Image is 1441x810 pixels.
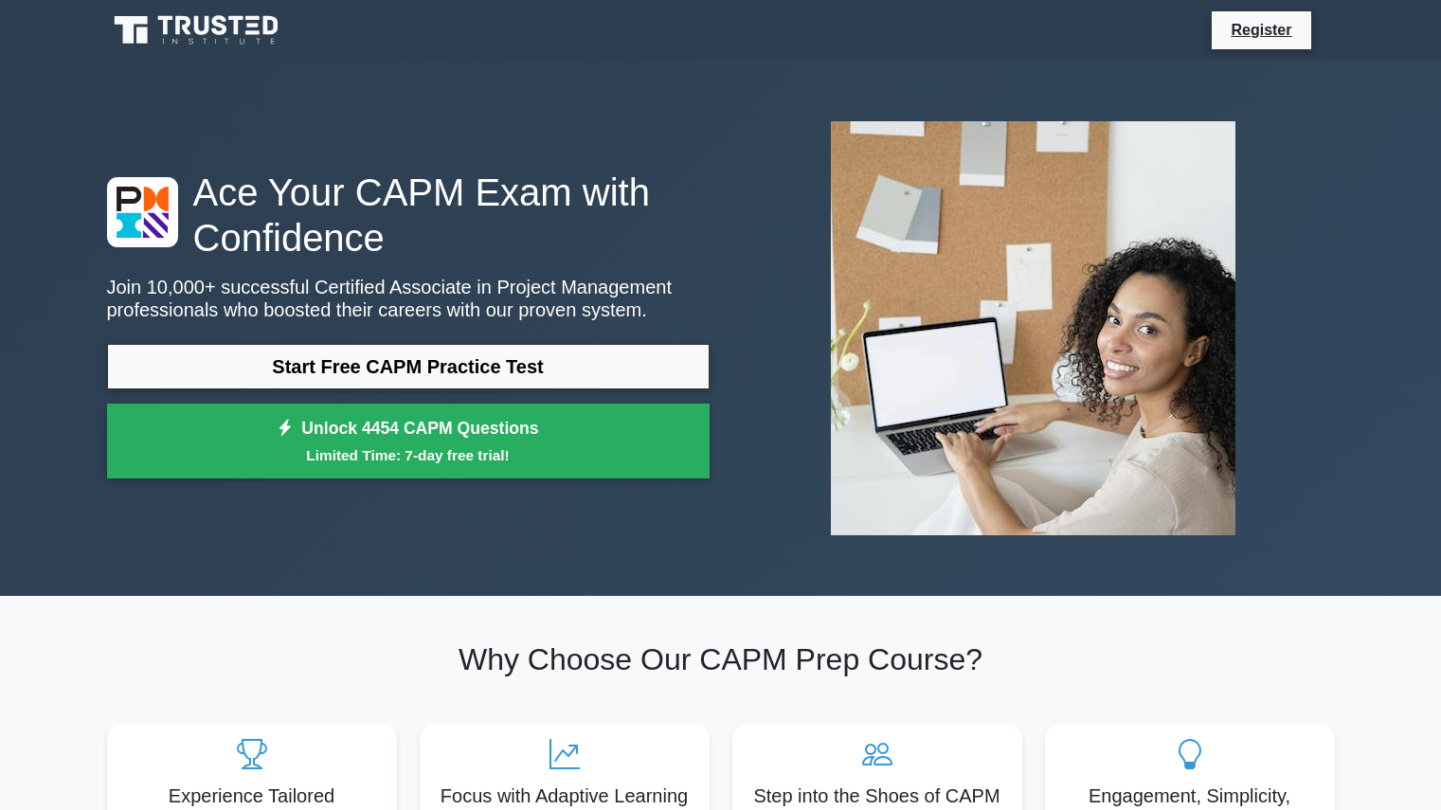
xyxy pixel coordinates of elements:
h5: Focus with Adaptive Learning [435,784,694,807]
h1: Ace Your CAPM Exam with Confidence [107,170,710,261]
a: Register [1219,18,1303,42]
a: Unlock 4454 CAPM QuestionsLimited Time: 7-day free trial! [107,404,710,479]
a: Start Free CAPM Practice Test [107,344,710,389]
h2: Why Choose Our CAPM Prep Course? [107,641,1335,677]
small: Limited Time: 7-day free trial! [131,444,686,466]
p: Join 10,000+ successful Certified Associate in Project Management professionals who boosted their... [107,276,710,321]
